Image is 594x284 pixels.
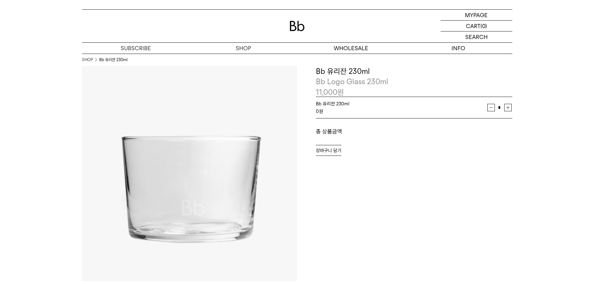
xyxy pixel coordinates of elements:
[405,43,512,54] p: INFO
[441,21,512,31] a: CART (0)
[316,101,350,107] span: Bb 유리잔 230ml
[441,10,512,21] a: MYPAGE
[481,21,487,31] p: (0)
[504,104,512,111] button: 증가
[337,88,344,97] span: 원
[297,43,405,54] p: WHOLESALE
[316,108,487,115] div: 원
[466,21,481,31] p: CART
[465,10,488,20] p: MYPAGE
[316,66,512,77] h3: Bb 유리잔 230ml
[316,87,344,98] p: 11,000
[82,57,93,63] a: SHOP
[316,76,512,87] p: Bb Logo Glass 230ml
[82,66,297,281] img: Bb 유리잔 230ml
[290,21,305,31] img: 로고
[487,104,495,111] button: 감소
[190,43,297,54] a: SHOP
[316,128,414,135] dt: 총 상품금액
[316,145,341,156] button: 장바구니 담기
[316,108,319,114] strong: 0
[99,57,128,63] li: Bb 유리잔 230ml
[82,43,190,54] a: SUBSCRIBE
[465,31,488,42] p: SEARCH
